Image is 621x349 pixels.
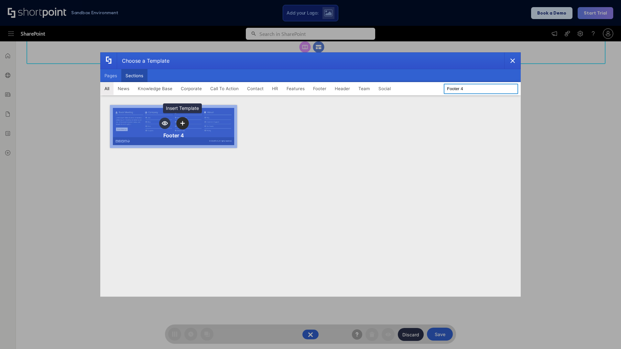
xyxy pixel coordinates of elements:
button: Social [374,82,395,95]
button: Header [331,82,354,95]
button: Team [354,82,374,95]
button: HR [268,82,282,95]
div: Choose a Template [117,53,169,69]
button: Footer [309,82,331,95]
button: Knowledge Base [134,82,177,95]
button: Sections [121,69,147,82]
button: News [114,82,134,95]
button: Corporate [177,82,206,95]
input: Search [444,84,518,94]
div: Footer 4 [163,132,184,139]
button: Pages [100,69,121,82]
button: Contact [243,82,268,95]
button: All [100,82,114,95]
iframe: Chat Widget [589,318,621,349]
div: template selector [100,52,521,297]
button: Call To Action [206,82,243,95]
button: Features [282,82,309,95]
